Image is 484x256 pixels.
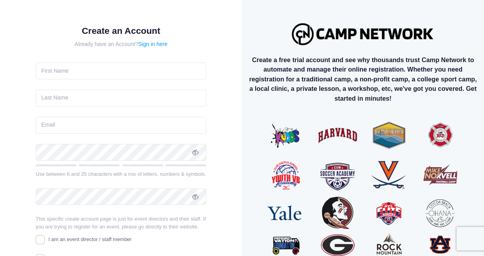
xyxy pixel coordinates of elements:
img: Logo [288,19,438,49]
input: I am an event director / staff member [36,235,45,244]
a: Sign in here [138,41,167,47]
input: First Name [36,63,206,79]
input: Email [36,117,206,134]
h1: Create an Account [36,26,206,36]
div: Already have an Account? [36,40,206,48]
div: Use between 6 and 25 characters with a mix of letters, numbers & symbols. [36,170,206,178]
p: This specific create account page is just for event directors and their staff. If you are trying ... [36,215,206,230]
p: Create a free trial account and see why thousands trust Camp Network to automate and manage their... [248,55,478,103]
input: Last Name [36,90,206,107]
span: I am an event director / staff member [49,236,132,242]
